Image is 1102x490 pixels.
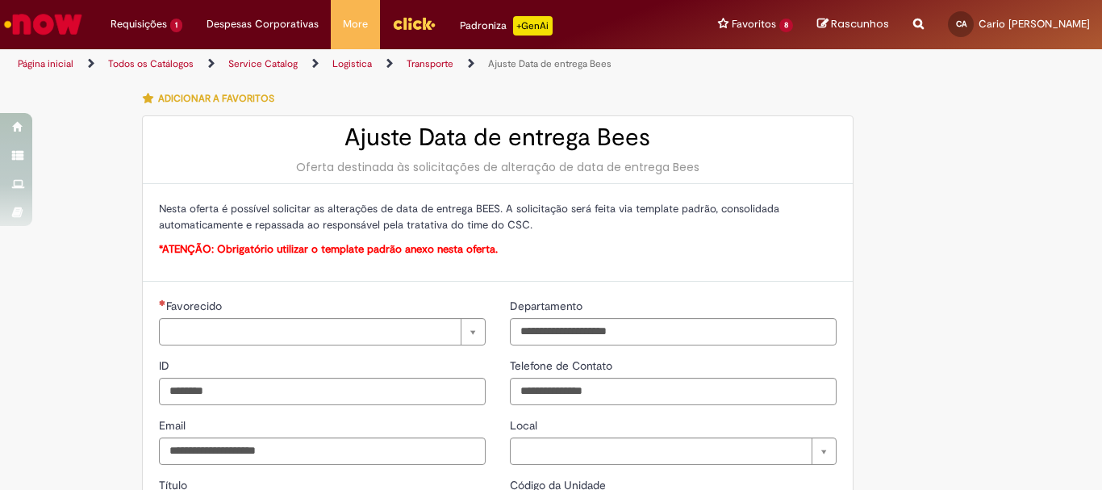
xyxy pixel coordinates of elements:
a: Limpar campo Local [510,438,837,465]
span: Necessários [159,299,166,306]
h2: Ajuste Data de entrega Bees [159,124,837,151]
p: +GenAi [513,16,553,36]
div: Oferta destinada às solicitações de alteração de data de entrega Bees [159,159,837,175]
span: More [343,16,368,32]
a: Ajuste Data de entrega Bees [488,57,612,70]
span: Despesas Corporativas [207,16,319,32]
div: Padroniza [460,16,553,36]
span: Nesta oferta é possível solicitar as alterações de data de entrega BEES. A solicitação será feita... [159,202,779,232]
span: Email [159,418,189,433]
a: Rascunhos [817,17,889,32]
ul: Trilhas de página [12,49,723,79]
span: ID [159,358,173,373]
a: Página inicial [18,57,73,70]
button: Adicionar a Favoritos [142,82,283,115]
span: Necessários - Favorecido [166,299,225,313]
span: Departamento [510,299,586,313]
span: Favoritos [732,16,776,32]
img: click_logo_yellow_360x200.png [392,11,436,36]
span: Rascunhos [831,16,889,31]
input: Departamento [510,318,837,346]
span: CA [956,19,966,29]
a: Logistica [332,57,372,70]
input: ID [159,378,486,405]
a: Limpar campo Favorecido [159,318,486,346]
span: *ATENÇÃO: Obrigatório utilizar o template padrão anexo nesta oferta. [159,242,498,256]
span: Telefone de Contato [510,358,616,373]
a: Service Catalog [228,57,298,70]
span: Local [510,418,541,433]
input: Email [159,438,486,465]
a: Transporte [407,57,453,70]
a: Todos os Catálogos [108,57,194,70]
input: Telefone de Contato [510,378,837,405]
span: Adicionar a Favoritos [158,92,274,105]
span: 8 [779,19,793,32]
span: 1 [170,19,182,32]
span: Cario [PERSON_NAME] [979,17,1090,31]
img: ServiceNow [2,8,85,40]
span: Requisições [111,16,167,32]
